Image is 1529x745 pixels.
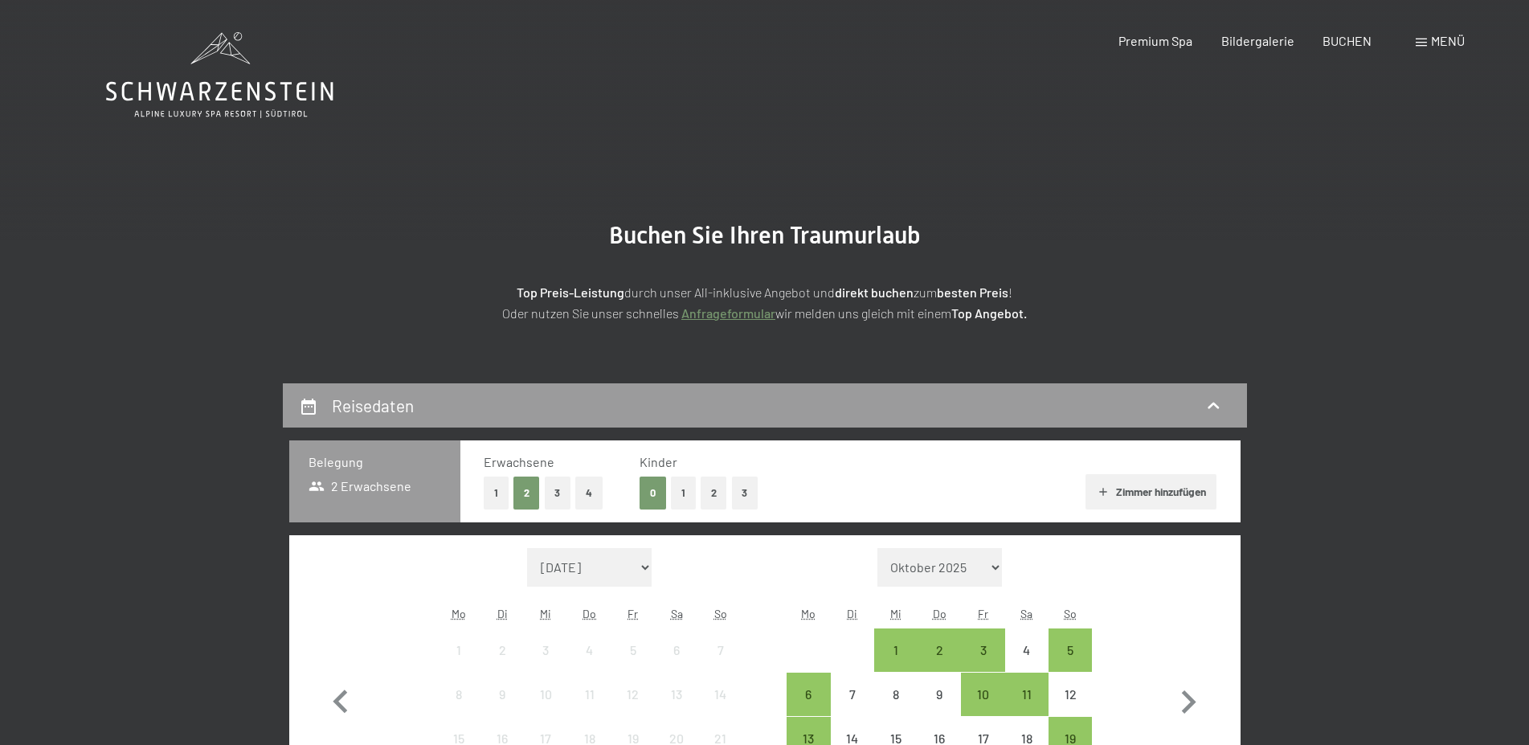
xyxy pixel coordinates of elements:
[698,628,742,672] div: Anreise nicht möglich
[874,628,918,672] div: Wed Oct 01 2025
[583,607,596,620] abbr: Donnerstag
[611,628,655,672] div: Fri Sep 05 2025
[918,673,961,716] div: Anreise nicht möglich
[332,395,414,415] h2: Reisedaten
[480,628,524,672] div: Tue Sep 02 2025
[933,607,946,620] abbr: Donnerstag
[570,644,610,684] div: 4
[918,628,961,672] div: Anreise möglich
[524,673,567,716] div: Wed Sep 10 2025
[613,688,653,728] div: 12
[439,644,479,684] div: 1
[482,644,522,684] div: 2
[628,607,638,620] abbr: Freitag
[655,673,698,716] div: Anreise nicht möglich
[309,477,412,495] span: 2 Erwachsene
[655,628,698,672] div: Sat Sep 06 2025
[480,673,524,716] div: Tue Sep 09 2025
[480,628,524,672] div: Anreise nicht möglich
[951,305,1027,321] strong: Top Angebot.
[1020,607,1032,620] abbr: Samstag
[309,453,441,471] h3: Belegung
[919,688,959,728] div: 9
[437,673,480,716] div: Mon Sep 08 2025
[788,688,828,728] div: 6
[874,628,918,672] div: Anreise möglich
[847,607,857,620] abbr: Dienstag
[671,477,696,510] button: 1
[918,673,961,716] div: Thu Oct 09 2025
[524,673,567,716] div: Anreise nicht möglich
[525,644,566,684] div: 3
[681,305,775,321] a: Anfrageformular
[609,221,921,249] span: Buchen Sie Ihren Traumurlaub
[640,454,677,469] span: Kinder
[437,628,480,672] div: Mon Sep 01 2025
[513,477,540,510] button: 2
[568,673,611,716] div: Thu Sep 11 2025
[1049,673,1092,716] div: Sun Oct 12 2025
[787,673,830,716] div: Mon Oct 06 2025
[874,673,918,716] div: Wed Oct 08 2025
[937,284,1008,300] strong: besten Preis
[919,644,959,684] div: 2
[656,644,697,684] div: 6
[1085,474,1216,510] button: Zimmer hinzufügen
[497,607,508,620] abbr: Dienstag
[1064,607,1077,620] abbr: Sonntag
[698,673,742,716] div: Anreise nicht möglich
[611,673,655,716] div: Fri Sep 12 2025
[568,628,611,672] div: Anreise nicht möglich
[831,673,874,716] div: Tue Oct 07 2025
[787,673,830,716] div: Anreise möglich
[1005,673,1049,716] div: Anreise möglich
[437,628,480,672] div: Anreise nicht möglich
[1007,688,1047,728] div: 11
[1323,33,1372,48] a: BUCHEN
[961,673,1004,716] div: Fri Oct 10 2025
[698,673,742,716] div: Sun Sep 14 2025
[961,628,1004,672] div: Anreise möglich
[437,673,480,716] div: Anreise nicht möglich
[517,284,624,300] strong: Top Preis-Leistung
[439,688,479,728] div: 8
[961,673,1004,716] div: Anreise möglich
[524,628,567,672] div: Anreise nicht möglich
[671,607,683,620] abbr: Samstag
[700,688,740,728] div: 14
[876,644,916,684] div: 1
[1005,628,1049,672] div: Sat Oct 04 2025
[1050,688,1090,728] div: 12
[1007,644,1047,684] div: 4
[831,673,874,716] div: Anreise nicht möglich
[545,477,571,510] button: 3
[1005,628,1049,672] div: Anreise nicht möglich
[835,284,914,300] strong: direkt buchen
[890,607,901,620] abbr: Mittwoch
[611,628,655,672] div: Anreise nicht möglich
[484,454,554,469] span: Erwachsene
[1049,673,1092,716] div: Anreise nicht möglich
[540,607,551,620] abbr: Mittwoch
[363,282,1167,323] p: durch unser All-inklusive Angebot und zum ! Oder nutzen Sie unser schnelles wir melden uns gleich...
[613,644,653,684] div: 5
[568,628,611,672] div: Thu Sep 04 2025
[480,673,524,716] div: Anreise nicht möglich
[525,688,566,728] div: 10
[568,673,611,716] div: Anreise nicht möglich
[524,628,567,672] div: Wed Sep 03 2025
[700,644,740,684] div: 7
[1050,644,1090,684] div: 5
[656,688,697,728] div: 13
[961,628,1004,672] div: Fri Oct 03 2025
[876,688,916,728] div: 8
[655,628,698,672] div: Anreise nicht möglich
[978,607,988,620] abbr: Freitag
[1118,33,1192,48] a: Premium Spa
[801,607,816,620] abbr: Montag
[1049,628,1092,672] div: Anreise möglich
[698,628,742,672] div: Sun Sep 07 2025
[732,477,758,510] button: 3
